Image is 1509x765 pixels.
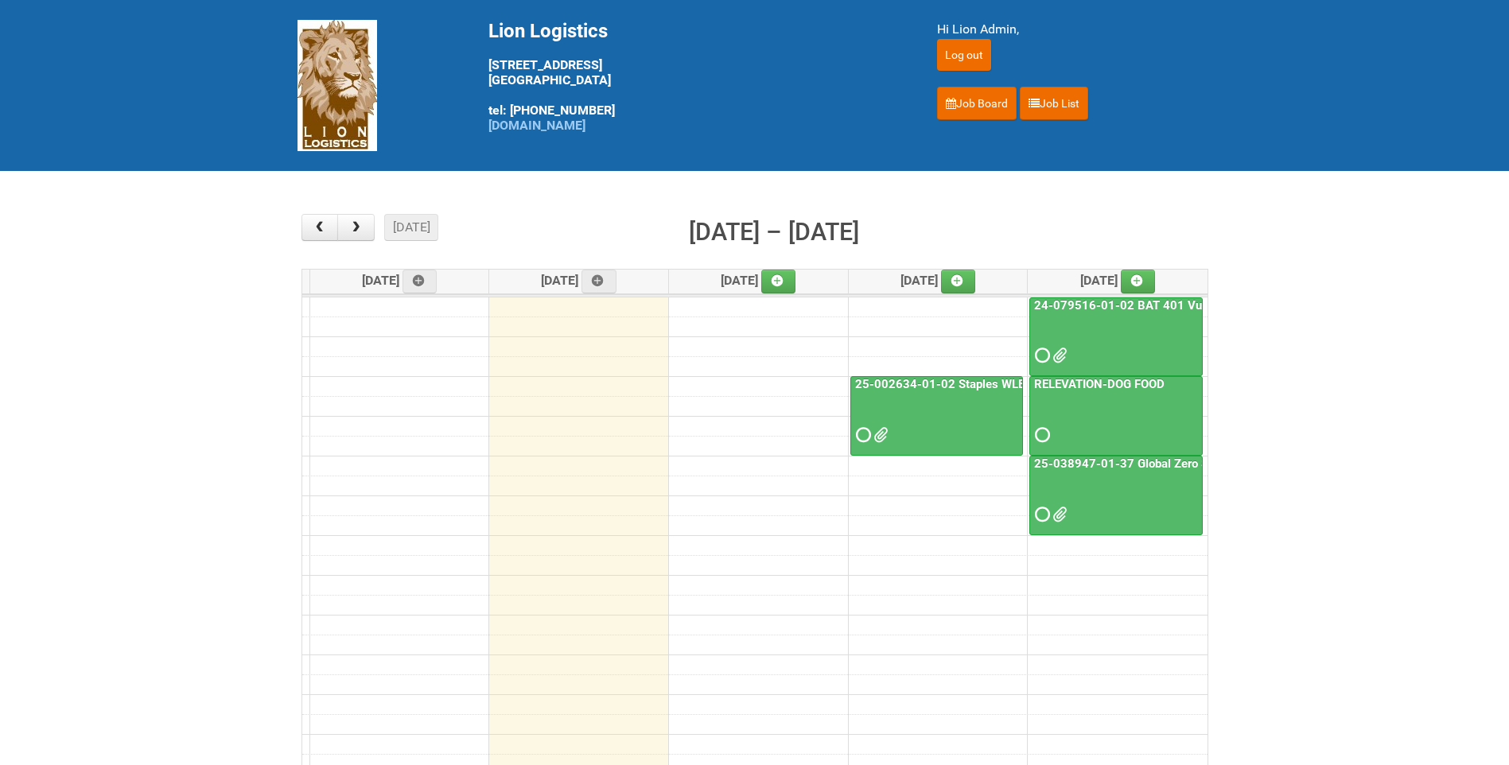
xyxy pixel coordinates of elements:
[1031,456,1284,471] a: 25-038947-01-37 Global Zero Sugar Tea Test
[937,87,1017,120] a: Job Board
[721,273,796,288] span: [DATE]
[1035,509,1046,520] span: Requested
[488,118,585,133] a: [DOMAIN_NAME]
[581,270,616,293] a: Add an event
[856,429,867,441] span: Requested
[1052,509,1064,520] span: 25-038947-01-37 Global Zero Sugar Tea Test - LPF.xlsx Green Tea Jasmine Honey.pdf Green Tea Yuzu....
[1121,270,1156,293] a: Add an event
[873,429,885,441] span: Staples Letter 2025.pdf LPF 25-002634-01 Staples 2025 - 8th Mailing.xlsx JNF 25-002634-01 Staples...
[1035,350,1046,361] span: Requested
[1080,273,1156,288] span: [DATE]
[1029,297,1203,377] a: 24-079516-01-02 BAT 401 Vuse Box RCT
[937,39,991,71] input: Log out
[1029,376,1203,456] a: RELEVATION-DOG FOOD
[1020,87,1088,120] a: Job List
[941,270,976,293] a: Add an event
[488,20,897,133] div: [STREET_ADDRESS] [GEOGRAPHIC_DATA] tel: [PHONE_NUMBER]
[850,376,1023,456] a: 25-002634-01-02 Staples WLE 2025 Community - 8th Mailing
[1031,377,1168,391] a: RELEVATION-DOG FOOD
[1031,298,1268,313] a: 24-079516-01-02 BAT 401 Vuse Box RCT
[937,20,1212,39] div: Hi Lion Admin,
[384,214,438,241] button: [DATE]
[541,273,616,288] span: [DATE]
[403,270,438,293] a: Add an event
[298,77,377,92] a: Lion Logistics
[488,20,608,42] span: Lion Logistics
[1052,350,1064,361] span: 24-079516-01-02 - LPF.xlsx RAIBAT Vuse Pro Box RCT Study - Pregnancy Test Letter - 11JUL2025.pdf ...
[900,273,976,288] span: [DATE]
[298,20,377,151] img: Lion Logistics
[1035,429,1046,441] span: Requested
[852,377,1196,391] a: 25-002634-01-02 Staples WLE 2025 Community - 8th Mailing
[1029,456,1203,535] a: 25-038947-01-37 Global Zero Sugar Tea Test
[761,270,796,293] a: Add an event
[362,273,438,288] span: [DATE]
[689,214,859,250] h2: [DATE] – [DATE]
